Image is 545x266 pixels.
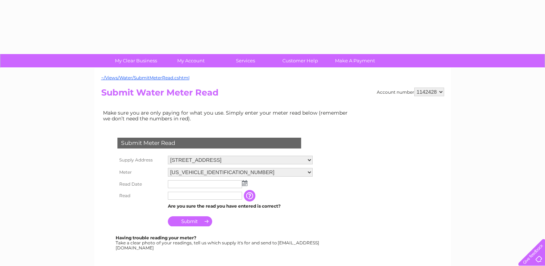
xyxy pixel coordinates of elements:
a: ~/Views/Water/SubmitMeterRead.cshtml [101,75,189,80]
img: ... [242,180,247,186]
a: Services [216,54,275,67]
h2: Submit Water Meter Read [101,88,444,101]
th: Meter [116,166,166,178]
a: My Account [161,54,220,67]
a: Customer Help [271,54,330,67]
th: Read [116,190,166,201]
th: Supply Address [116,154,166,166]
div: Take a clear photo of your readings, tell us which supply it's for and send to [EMAIL_ADDRESS][DO... [116,235,320,250]
a: My Clear Business [106,54,166,67]
th: Read Date [116,178,166,190]
td: Make sure you are only paying for what you use. Simply enter your meter read below (remember we d... [101,108,353,123]
input: Submit [168,216,212,226]
b: Having trouble reading your meter? [116,235,196,240]
div: Submit Meter Read [117,138,301,148]
td: Are you sure the read you have entered is correct? [166,201,314,211]
div: Account number [377,88,444,96]
a: Make A Payment [325,54,385,67]
input: Information [244,190,257,201]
